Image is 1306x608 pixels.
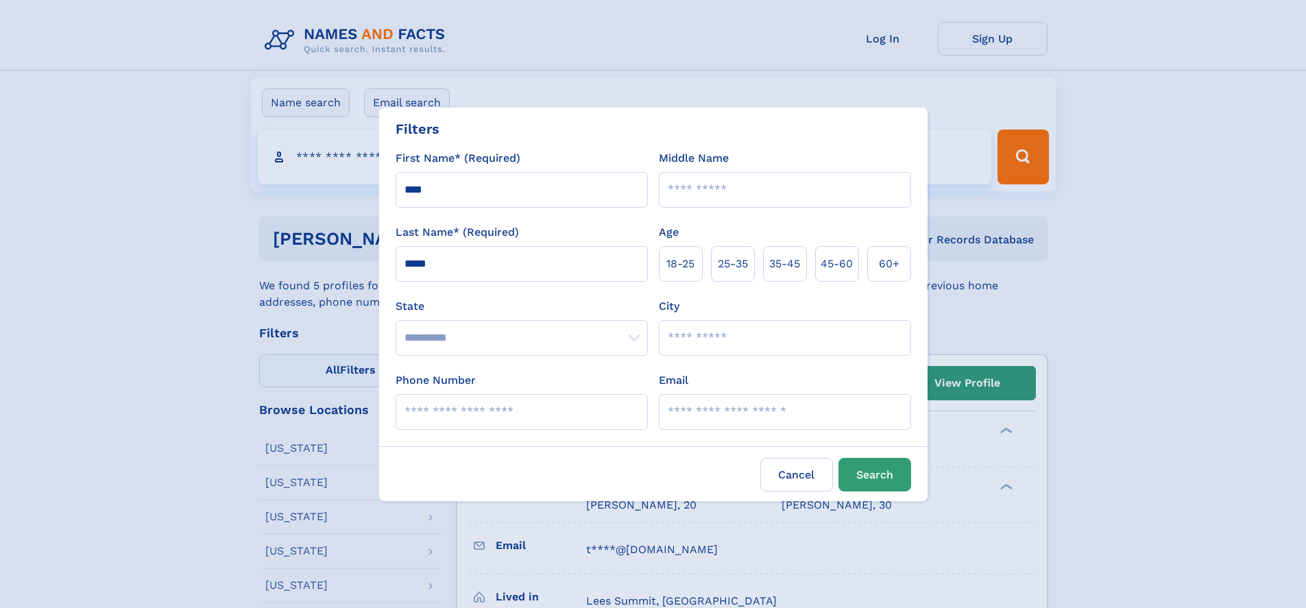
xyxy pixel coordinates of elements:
[659,298,679,315] label: City
[879,256,899,272] span: 60+
[396,224,519,241] label: Last Name* (Required)
[838,458,911,491] button: Search
[659,224,679,241] label: Age
[659,372,688,389] label: Email
[821,256,853,272] span: 45‑60
[396,119,439,139] div: Filters
[396,150,520,167] label: First Name* (Required)
[396,298,648,315] label: State
[718,256,748,272] span: 25‑35
[659,150,729,167] label: Middle Name
[760,458,833,491] label: Cancel
[769,256,800,272] span: 35‑45
[396,372,476,389] label: Phone Number
[666,256,694,272] span: 18‑25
